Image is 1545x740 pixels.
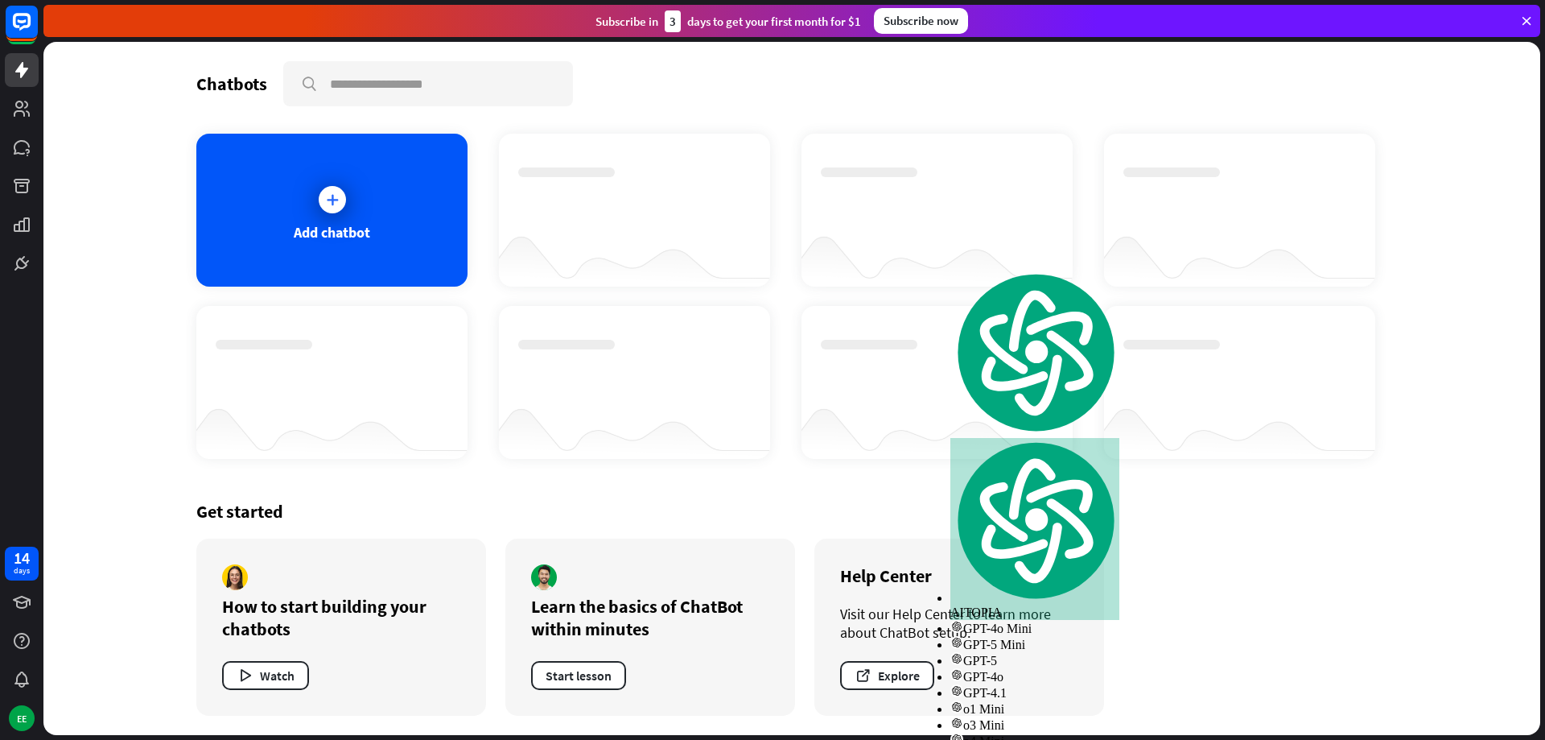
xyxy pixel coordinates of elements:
a: 14 days [5,547,39,581]
div: Visit our Help Center to learn more about ChatBot setup. [840,605,1078,642]
img: author [222,564,248,590]
button: Watch [222,661,309,690]
img: gpt-black.svg [950,717,963,730]
button: Start lesson [531,661,626,690]
div: o1 Mini [950,701,1119,717]
div: Get started [196,500,1387,523]
div: EE [9,705,35,731]
img: gpt-black.svg [950,652,963,665]
img: logo.svg [950,438,1119,603]
div: Help Center [840,564,1078,587]
div: Learn the basics of ChatBot within minutes [531,595,769,640]
div: Subscribe in days to get your first month for $1 [595,10,861,32]
button: Explore [840,661,934,690]
div: AITOPIA [950,438,1119,621]
div: GPT-5 Mini [950,636,1119,652]
div: GPT-5 [950,652,1119,668]
button: Open LiveChat chat widget [13,6,61,55]
div: 3 [665,10,681,32]
div: GPT-4.1 [950,684,1119,701]
img: gpt-black.svg [950,684,963,697]
div: days [14,565,30,577]
div: Subscribe now [874,8,968,34]
div: GPT-4o [950,668,1119,684]
img: gpt-black.svg [950,701,963,713]
img: gpt-black.svg [950,620,963,633]
div: GPT-4o Mini [950,620,1119,636]
img: author [531,564,557,590]
img: gpt-black.svg [950,668,963,681]
div: How to start building your chatbots [222,595,460,640]
div: 14 [14,551,30,565]
div: Add chatbot [294,223,370,242]
img: logo.svg [950,270,1119,435]
div: Chatbots [196,72,267,95]
div: o3 Mini [950,717,1119,733]
img: gpt-black.svg [950,636,963,649]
